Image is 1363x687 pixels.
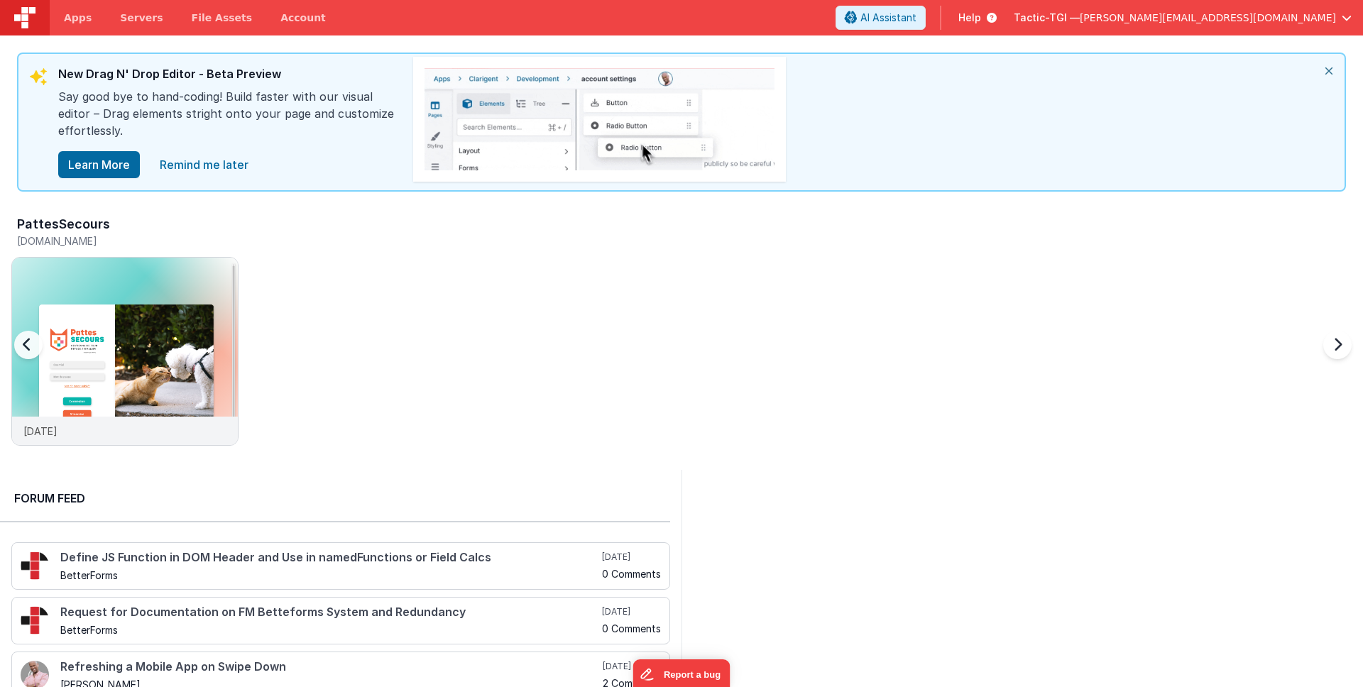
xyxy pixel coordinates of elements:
h4: Define JS Function in DOM Header and Use in namedFunctions or Field Calcs [60,551,599,564]
span: Servers [120,11,163,25]
h2: Forum Feed [14,490,656,507]
button: AI Assistant [836,6,926,30]
span: Tactic-TGI — [1014,11,1080,25]
div: New Drag N' Drop Editor - Beta Preview [58,65,399,88]
h5: [DOMAIN_NAME] [17,236,239,246]
h4: Request for Documentation on FM Betteforms System and Redundancy [60,606,599,619]
h5: 0 Comments [602,623,661,634]
h5: [DATE] [602,551,661,563]
button: Tactic-TGI — [PERSON_NAME][EMAIL_ADDRESS][DOMAIN_NAME] [1014,11,1352,25]
img: 295_2.png [21,606,49,634]
img: 295_2.png [21,551,49,580]
h4: Refreshing a Mobile App on Swipe Down [60,661,600,674]
a: Request for Documentation on FM Betteforms System and Redundancy BetterForms [DATE] 0 Comments [11,597,670,644]
h3: PattesSecours [17,217,110,231]
div: Say good bye to hand-coding! Build faster with our visual editor – Drag elements stright onto you... [58,88,399,150]
button: Learn More [58,151,140,178]
h5: BetterForms [60,625,599,635]
i: close [1313,54,1345,88]
span: [PERSON_NAME][EMAIL_ADDRESS][DOMAIN_NAME] [1080,11,1336,25]
h5: BetterForms [60,570,599,581]
a: Define JS Function in DOM Header and Use in namedFunctions or Field Calcs BetterForms [DATE] 0 Co... [11,542,670,590]
span: Help [958,11,981,25]
span: File Assets [192,11,253,25]
span: AI Assistant [860,11,916,25]
span: Apps [64,11,92,25]
h5: [DATE] [603,661,661,672]
h5: 0 Comments [602,568,661,579]
h5: [DATE] [602,606,661,617]
a: close [151,150,257,179]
